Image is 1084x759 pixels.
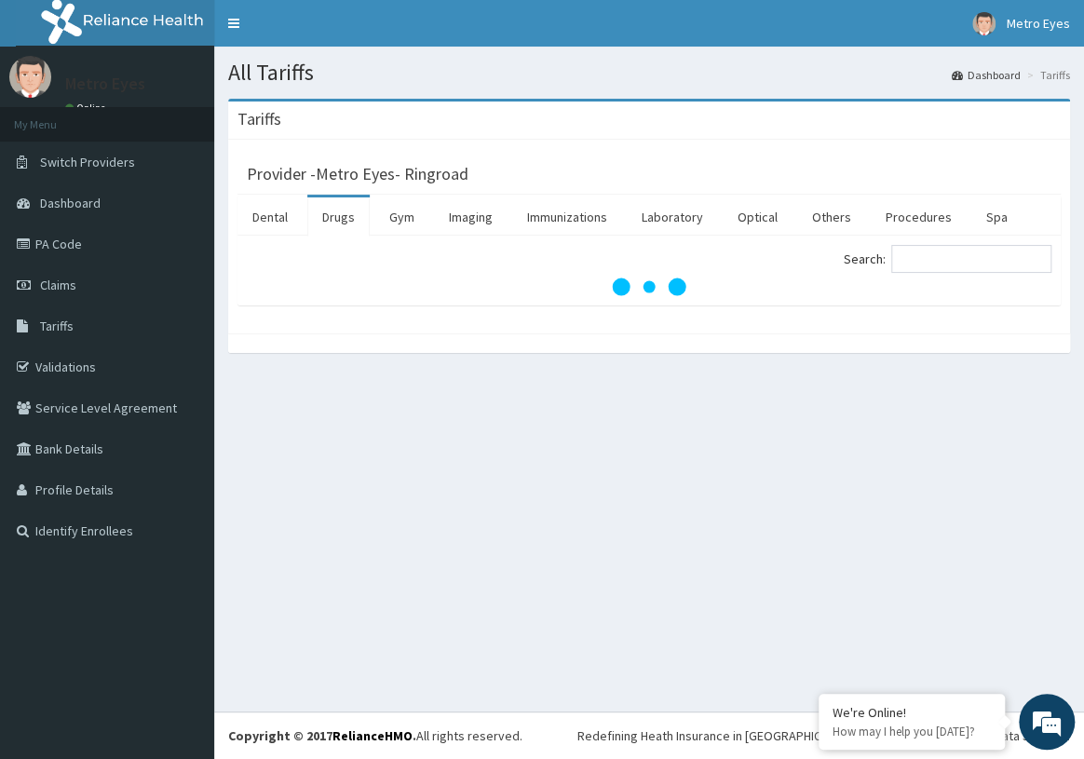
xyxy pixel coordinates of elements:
img: User Image [972,12,996,35]
span: Metro Eyes [1007,15,1070,32]
h1: All Tariffs [228,61,1070,85]
a: Laboratory [627,197,718,237]
a: RelianceHMO [332,727,413,744]
input: Search: [891,245,1051,273]
a: Procedures [871,197,967,237]
a: Gym [374,197,429,237]
p: Metro Eyes [65,75,145,92]
span: Tariffs [40,318,74,334]
li: Tariffs [1023,67,1070,83]
a: Others [797,197,866,237]
a: Imaging [434,197,508,237]
footer: All rights reserved. [214,712,1084,759]
a: Spa [971,197,1023,237]
img: User Image [9,56,51,98]
h3: Tariffs [237,111,281,128]
span: Switch Providers [40,154,135,170]
a: Optical [723,197,793,237]
a: Dental [237,197,303,237]
a: Drugs [307,197,370,237]
div: Redefining Heath Insurance in [GEOGRAPHIC_DATA] using Telemedicine and Data Science! [577,726,1070,745]
a: Immunizations [512,197,622,237]
a: Online [65,102,110,115]
label: Search: [844,245,1051,273]
span: Claims [40,277,76,293]
strong: Copyright © 2017 . [228,727,416,744]
div: We're Online! [833,704,991,721]
svg: audio-loading [612,250,686,324]
span: Dashboard [40,195,101,211]
a: Dashboard [952,67,1021,83]
h3: Provider - Metro Eyes- Ringroad [247,166,468,183]
p: How may I help you today? [833,724,991,739]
